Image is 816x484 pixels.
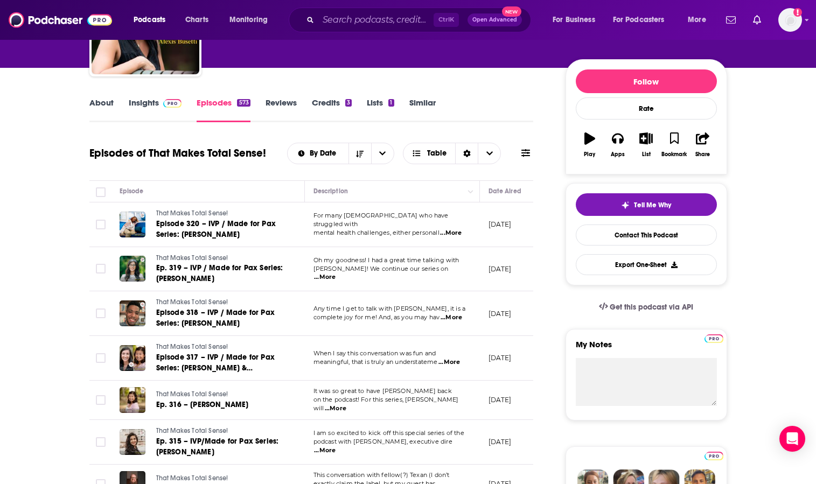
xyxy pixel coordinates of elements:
button: Choose View [403,143,501,164]
a: Show notifications dropdown [749,11,765,29]
p: [DATE] [489,437,512,446]
a: That Makes Total Sense! [156,298,285,307]
span: More [688,12,706,27]
span: Table [427,150,447,157]
img: Podchaser Pro [705,334,723,343]
button: open menu [606,11,680,29]
span: Ep. 319 – IVP / Made for Pax Series: [PERSON_NAME] [156,263,283,283]
span: ...More [314,273,336,282]
a: Ep. 316 – [PERSON_NAME] [156,399,284,410]
span: Podcasts [134,12,165,27]
a: Contact This Podcast [576,225,717,245]
div: Share [695,151,710,158]
span: That Makes Total Sense! [156,254,228,262]
span: Monitoring [229,12,268,27]
svg: Add a profile image [793,8,802,17]
span: That Makes Total Sense! [156,298,228,306]
a: That Makes Total Sense! [156,474,284,483]
a: Episodes573 [197,97,250,122]
span: This conversation with fellow(?) Texan (I don’t [313,471,450,479]
span: Tell Me Why [634,201,671,209]
button: open menu [222,11,282,29]
span: That Makes Total Sense! [156,474,228,482]
span: podcast with [PERSON_NAME], executive dire [313,438,452,445]
span: Episode 318 – IVP / Made for Pax Series: [PERSON_NAME] [156,308,275,328]
button: Bookmark [660,125,688,164]
div: List [642,151,651,158]
a: Pro website [705,450,723,460]
span: New [502,6,521,17]
a: Ep. 319 – IVP / Made for Pax Series: [PERSON_NAME] [156,263,285,284]
span: I am so excited to kick off this special series of the [313,429,464,437]
span: It was so great to have [PERSON_NAME] back [313,387,452,395]
a: That Makes Total Sense! [156,390,284,399]
div: Episode [120,185,144,198]
div: Bookmark [661,151,687,158]
span: ...More [440,229,462,237]
span: Charts [185,12,208,27]
button: Column Actions [464,185,477,198]
button: Share [688,125,716,164]
a: Ep. 315 – IVP/Made for Pax Series: [PERSON_NAME] [156,436,285,458]
div: 573 [237,99,250,107]
span: Logged in as BenLaurro [778,8,802,32]
a: Episode 318 – IVP / Made for Pax Series: [PERSON_NAME] [156,307,285,329]
div: Apps [611,151,625,158]
span: Get this podcast via API [610,303,693,312]
button: tell me why sparkleTell Me Why [576,193,717,216]
span: For Business [553,12,595,27]
button: open menu [680,11,720,29]
img: Podchaser Pro [705,452,723,460]
div: Date Aired [489,185,521,198]
span: Episode 320 – IVP / Made for Pax Series: [PERSON_NAME] [156,219,276,239]
div: Description [313,185,348,198]
button: open menu [126,11,179,29]
span: Open Advanced [472,17,517,23]
a: Get this podcast via API [590,294,702,320]
span: Oh my goodness! I had a great time talking with [313,256,459,264]
a: Reviews [266,97,297,122]
p: [DATE] [489,353,512,362]
h2: Choose List sort [287,143,394,164]
span: ...More [441,313,462,322]
span: When I say this conversation was fun and [313,349,436,357]
button: Play [576,125,604,164]
div: Rate [576,97,717,120]
img: User Profile [778,8,802,32]
a: InsightsPodchaser Pro [129,97,182,122]
a: Similar [409,97,436,122]
span: Any time I get to talk with [PERSON_NAME], it is a [313,305,466,312]
button: Export One-Sheet [576,254,717,275]
img: Podchaser Pro [163,99,182,108]
p: [DATE] [489,309,512,318]
img: Podchaser - Follow, Share and Rate Podcasts [9,10,112,30]
span: Ep. 316 – [PERSON_NAME] [156,400,249,409]
a: That Makes Total Sense! [156,426,285,436]
span: Ctrl K [434,13,459,27]
button: open menu [545,11,609,29]
span: ...More [438,358,460,367]
a: That Makes Total Sense! [156,342,285,352]
button: Open AdvancedNew [468,13,522,26]
span: For many [DEMOGRAPHIC_DATA] who have struggled with [313,212,449,228]
button: open menu [288,150,348,157]
a: Credits3 [312,97,352,122]
label: My Notes [576,339,717,358]
p: [DATE] [489,395,512,404]
div: Play [584,151,595,158]
a: Episode 317 – IVP / Made for Pax Series: [PERSON_NAME] & [PERSON_NAME] [156,352,285,374]
a: Episode 320 – IVP / Made for Pax Series: [PERSON_NAME] [156,219,285,240]
a: That Makes Total Sense! [156,254,285,263]
div: Open Intercom Messenger [779,426,805,452]
span: Episode 317 – IVP / Made for Pax Series: [PERSON_NAME] & [PERSON_NAME] [156,353,275,383]
span: That Makes Total Sense! [156,390,228,398]
span: [PERSON_NAME]! We continue our series on [313,265,449,272]
span: Toggle select row [96,437,106,447]
button: Apps [604,125,632,164]
span: That Makes Total Sense! [156,343,228,350]
a: That Makes Total Sense! [156,209,285,219]
img: tell me why sparkle [621,201,630,209]
p: [DATE] [489,264,512,273]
